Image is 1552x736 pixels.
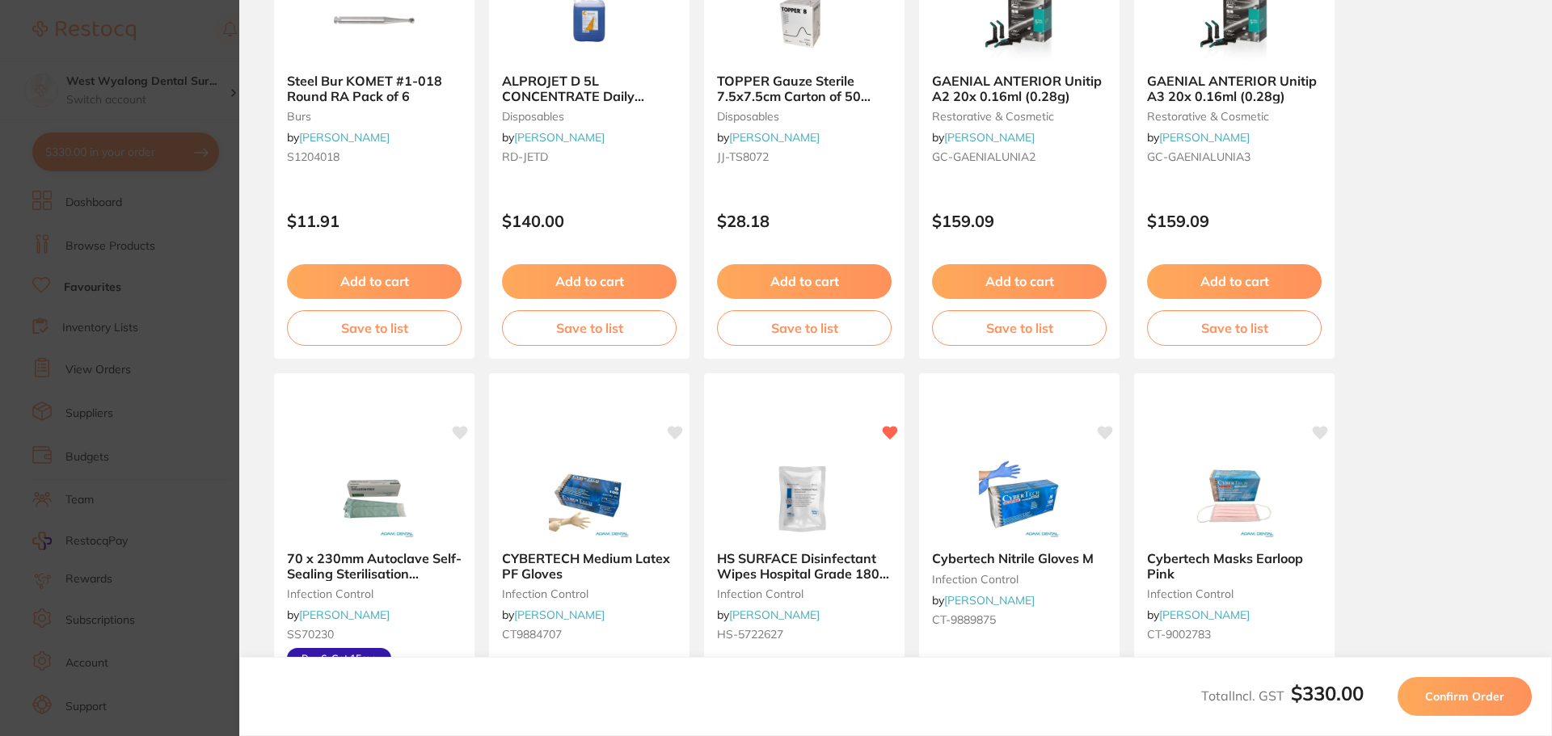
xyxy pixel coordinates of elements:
img: HS SURFACE Disinfectant Wipes Hospital Grade 180 Refills [752,457,857,538]
small: infection control [717,587,892,600]
b: 70 x 230mm Autoclave Self-Sealing Sterilisation Pouches 200/pk [287,551,462,581]
b: Cybertech Nitrile Gloves M [932,551,1107,566]
b: ALPROJET D 5L CONCENTRATE Daily Evacuator Cleaner Bottle [502,74,677,103]
b: TOPPER Gauze Sterile 7.5x7.5cm Carton of 50 Packs of 2 [717,74,892,103]
p: $11.91 [287,212,462,230]
small: infection control [1147,587,1322,600]
span: by [932,130,1035,145]
span: Buy 6, Get 1 Free [287,648,391,669]
button: Save to list [932,310,1107,346]
small: HS-5722627 [717,628,892,641]
button: Add to cart [717,264,892,298]
b: Steel Bur KOMET #1-018 Round RA Pack of 6 [287,74,462,103]
span: Total Incl. GST [1201,688,1364,704]
small: disposables [502,110,677,123]
button: Save to list [717,310,892,346]
a: [PERSON_NAME] [1159,608,1250,622]
p: $159.09 [932,212,1107,230]
span: by [502,608,605,622]
a: [PERSON_NAME] [299,608,390,622]
button: Add to cart [1147,264,1322,298]
p: $159.09 [1147,212,1322,230]
a: [PERSON_NAME] [944,130,1035,145]
small: RD-JETD [502,150,677,163]
a: [PERSON_NAME] [299,130,390,145]
button: Add to cart [287,264,462,298]
b: $330.00 [1291,681,1364,705]
span: by [502,130,605,145]
b: GAENIAL ANTERIOR Unitip A2 20x 0.16ml (0.28g) [932,74,1107,103]
span: by [717,130,820,145]
span: by [287,608,390,622]
a: [PERSON_NAME] [729,608,820,622]
small: JJ-TS8072 [717,150,892,163]
img: 70 x 230mm Autoclave Self-Sealing Sterilisation Pouches 200/pk [322,457,427,538]
small: restorative & cosmetic [932,110,1107,123]
a: [PERSON_NAME] [1159,130,1250,145]
small: GC-GAENIALUNIA3 [1147,150,1322,163]
a: [PERSON_NAME] [514,608,605,622]
span: by [287,130,390,145]
span: Confirm Order [1425,689,1504,704]
a: [PERSON_NAME] [729,130,820,145]
small: SS70230 [287,628,462,641]
small: infection control [502,587,677,600]
img: Cybertech Masks Earloop Pink [1182,457,1287,538]
b: CYBERTECH Medium Latex PF Gloves [502,551,677,581]
b: HS SURFACE Disinfectant Wipes Hospital Grade 180 Refills [717,551,892,581]
img: CYBERTECH Medium Latex PF Gloves [537,457,642,538]
small: burs [287,110,462,123]
small: disposables [717,110,892,123]
p: $28.18 [717,212,892,230]
span: by [932,593,1035,608]
small: infection control [287,587,462,600]
button: Save to list [502,310,677,346]
small: S1204018 [287,150,462,163]
small: GC-GAENIALUNIA2 [932,150,1107,163]
a: [PERSON_NAME] [514,130,605,145]
small: infection control [932,573,1107,586]
button: Save to list [287,310,462,346]
p: $140.00 [502,212,677,230]
b: GAENIAL ANTERIOR Unitip A3 20x 0.16ml (0.28g) [1147,74,1322,103]
a: [PERSON_NAME] [944,593,1035,608]
b: Cybertech Masks Earloop Pink [1147,551,1322,581]
button: Add to cart [932,264,1107,298]
span: by [717,608,820,622]
img: Cybertech Nitrile Gloves M [967,457,1072,538]
span: by [1147,608,1250,622]
button: Add to cart [502,264,677,298]
small: CT9884707 [502,628,677,641]
small: CT-9889875 [932,613,1107,626]
button: Confirm Order [1398,677,1532,716]
small: restorative & cosmetic [1147,110,1322,123]
small: CT-9002783 [1147,628,1322,641]
button: Save to list [1147,310,1322,346]
span: by [1147,130,1250,145]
